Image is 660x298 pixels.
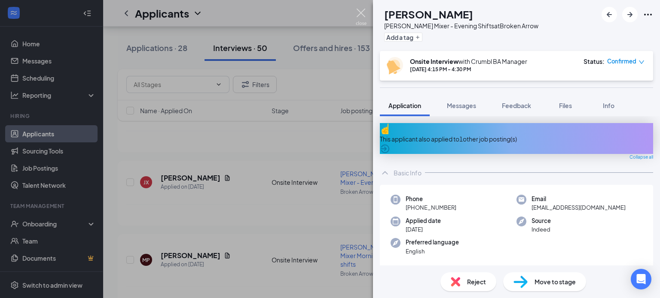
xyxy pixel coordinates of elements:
span: [EMAIL_ADDRESS][DOMAIN_NAME] [532,203,626,212]
span: Application [388,102,421,109]
span: down [639,59,645,65]
div: [PERSON_NAME] Mixer - Evening Shifts at Broken Arrow [384,21,538,30]
span: Phone [406,195,456,203]
span: Reject [467,277,486,286]
button: PlusAdd a tag [384,33,422,42]
div: This applicant also applied to 1 other job posting(s) [380,134,653,144]
div: Open Intercom Messenger [631,269,651,289]
div: with Crumbl BA Manager [410,57,527,66]
span: Indeed [532,225,551,234]
span: [PHONE_NUMBER] [406,203,456,212]
span: English [406,247,459,256]
span: [DATE] [406,225,441,234]
span: Source [532,217,551,225]
span: Collapse all [629,154,653,161]
svg: ArrowCircle [380,144,390,154]
svg: ArrowRight [625,9,635,20]
h1: [PERSON_NAME] [384,7,473,21]
div: Basic Info [394,169,422,177]
span: Applied date [406,217,441,225]
div: [DATE] 4:15 PM - 4:30 PM [410,66,527,73]
span: Email [532,195,626,203]
svg: ArrowLeftNew [604,9,614,20]
span: Move to stage [535,277,576,286]
div: Status : [584,57,605,66]
svg: Plus [415,35,420,40]
span: Files [559,102,572,109]
span: Preferred language [406,238,459,247]
button: ArrowRight [622,7,638,22]
span: Confirmed [607,57,636,66]
span: Feedback [502,102,531,109]
b: Onsite Interview [410,57,458,65]
span: Info [603,102,614,109]
svg: Ellipses [643,9,653,20]
span: Messages [447,102,476,109]
button: ArrowLeftNew [602,7,617,22]
svg: ChevronUp [380,168,390,178]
